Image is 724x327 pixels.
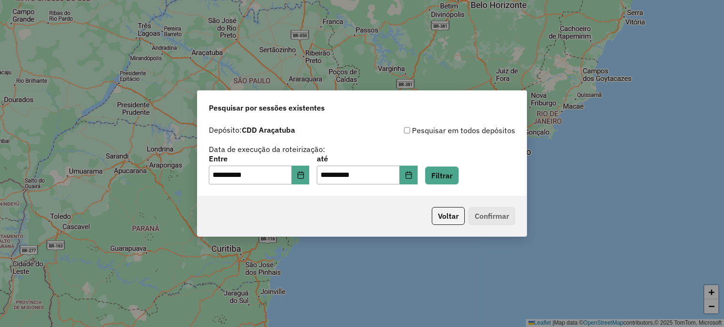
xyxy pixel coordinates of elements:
label: Entre [209,153,309,164]
strong: CDD Araçatuba [242,125,295,135]
button: Filtrar [425,167,459,184]
label: Data de execução da roteirização: [209,144,325,155]
button: Choose Date [400,166,418,184]
div: Pesquisar em todos depósitos [362,125,515,136]
button: Voltar [432,207,465,225]
label: até [317,153,417,164]
span: Pesquisar por sessões existentes [209,102,325,113]
label: Depósito: [209,124,295,136]
button: Choose Date [292,166,310,184]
